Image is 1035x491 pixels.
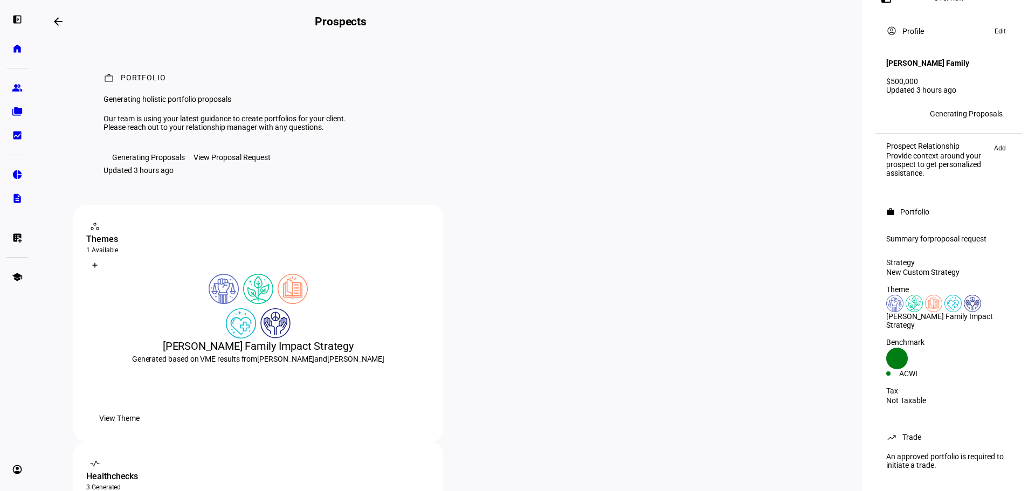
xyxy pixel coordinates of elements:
[86,246,430,254] div: 1 Available
[886,386,1011,395] div: Tax
[930,109,1003,118] div: Generating Proposals
[86,407,153,429] button: View Theme
[6,188,28,209] a: description
[886,25,897,36] mat-icon: account_circle
[226,308,256,338] img: healthWellness.colored.svg
[886,86,1011,94] div: Updated 3 hours ago
[886,312,1011,329] div: [PERSON_NAME] Family Impact Strategy
[886,205,1011,218] eth-panel-overview-card-header: Portfolio
[886,77,1011,86] div: $500,000
[89,221,100,232] mat-icon: workspaces
[12,106,23,117] eth-mat-symbol: folder_copy
[886,396,1011,405] div: Not Taxable
[103,166,174,175] div: Updated 3 hours ago
[886,432,897,442] mat-icon: trending_up
[12,193,23,204] eth-mat-symbol: description
[886,59,969,67] h4: [PERSON_NAME] Family
[327,355,384,363] span: [PERSON_NAME]
[880,448,1018,474] div: An approved portfolio is required to initiate a trade.
[12,130,23,141] eth-mat-symbol: bid_landscape
[886,25,1011,38] eth-panel-overview-card-header: Profile
[886,295,903,312] img: democracy.colored.svg
[257,355,314,363] span: [PERSON_NAME]
[886,285,1011,294] div: Theme
[964,295,981,312] img: humanRights.colored.svg
[994,142,1006,155] span: Add
[944,295,962,312] img: healthWellness.colored.svg
[995,25,1006,38] span: Edit
[103,73,114,84] mat-icon: work
[52,15,65,28] mat-icon: arrow_backwards
[886,234,1011,243] div: Summary for
[890,110,900,117] span: MD
[112,153,185,162] div: Generating Proposals
[121,73,166,84] div: Portfolio
[243,274,273,304] img: climateChange.colored.svg
[12,14,23,25] eth-mat-symbol: left_panel_open
[6,101,28,122] a: folder_copy
[902,27,924,36] div: Profile
[906,295,923,312] img: climateChange.colored.svg
[900,208,929,216] div: Portfolio
[886,431,1011,444] eth-panel-overview-card-header: Trade
[6,125,28,146] a: bid_landscape
[886,258,1011,267] div: Strategy
[86,233,430,246] div: Themes
[260,308,291,338] img: humanRights.colored.svg
[989,142,1011,155] button: Add
[12,232,23,243] eth-mat-symbol: list_alt_add
[6,38,28,59] a: home
[930,234,986,243] span: proposal request
[12,43,23,54] eth-mat-symbol: home
[86,470,430,483] div: Healthchecks
[6,164,28,185] a: pie_chart
[902,433,921,441] div: Trade
[315,15,367,28] h2: Prospects
[103,95,369,103] div: Generating holistic portfolio proposals
[886,338,1011,347] div: Benchmark
[12,169,23,180] eth-mat-symbol: pie_chart
[6,77,28,99] a: group
[925,295,942,312] img: education.colored.svg
[886,268,1011,276] div: New Custom Strategy
[103,114,369,132] div: Our team is using your latest guidance to create portfolios for your client. Please reach out to ...
[209,274,239,304] img: democracy.colored.svg
[886,151,989,177] div: Provide context around your prospect to get personalized assistance.
[886,208,895,216] mat-icon: work
[899,369,949,378] div: ACWI
[278,274,308,304] img: education.colored.svg
[86,338,430,354] div: [PERSON_NAME] Family Impact Strategy
[194,153,271,162] div: View Proposal Request
[886,142,989,150] div: Prospect Relationship
[99,407,140,429] span: View Theme
[12,272,23,282] eth-mat-symbol: school
[89,458,100,469] mat-icon: vital_signs
[12,464,23,475] eth-mat-symbol: account_circle
[989,25,1011,38] button: Edit
[12,82,23,93] eth-mat-symbol: group
[86,354,430,364] div: Generated based on VME results from and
